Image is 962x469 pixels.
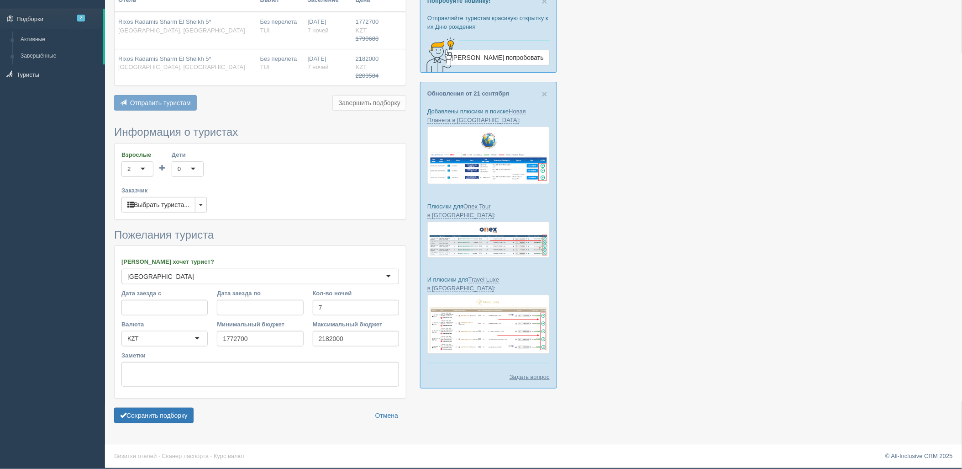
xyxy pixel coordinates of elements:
[217,289,303,298] label: Дата заезда по
[308,18,348,43] div: [DATE]
[158,453,160,459] span: ·
[542,89,547,99] span: ×
[446,50,550,65] a: [PERSON_NAME] попробовать
[217,320,303,329] label: Минимальный бюджет
[421,37,457,73] img: creative-idea-2907357.png
[356,27,367,34] span: KZT
[127,334,139,343] div: KZT
[127,272,194,281] div: [GEOGRAPHIC_DATA]
[77,15,85,21] span: 2
[114,126,406,138] h3: Информация о туристах
[427,107,550,124] p: Добавлены плюсики в поиске :
[121,150,153,159] label: Взрослые
[427,202,550,219] p: Плюсики для :
[114,453,157,459] a: Визитки отелей
[118,55,211,62] span: Rixos Radamis Sharm El Sheikh 5*
[308,64,329,70] span: 7 ночей
[542,89,547,99] button: Close
[178,165,181,174] div: 0
[510,373,550,381] a: Задать вопрос
[121,197,195,213] button: Выбрать туриста...
[356,35,379,42] span: 1790688
[332,95,406,111] button: Завершить подборку
[427,108,526,124] a: Новая Планета в [GEOGRAPHIC_DATA]
[260,55,300,80] div: Без перелета
[369,408,404,423] a: Отмена
[210,453,212,459] span: ·
[427,90,509,97] a: Обновления от 21 сентября
[130,99,191,107] span: Отправить туристам
[172,150,204,159] label: Дети
[121,289,208,298] label: Дата заезда с
[427,127,550,184] img: new-planet-%D0%BF%D1%96%D0%B4%D0%B1%D1%96%D1%80%D0%BA%D0%B0-%D1%81%D1%80%D0%BC-%D0%B4%D0%BB%D1%8F...
[885,453,953,459] a: © All-Inclusive CRM 2025
[356,72,379,79] span: 2203584
[214,453,245,459] a: Курс валют
[114,408,194,423] button: Сохранить подборку
[313,320,399,329] label: Максимальный бюджет
[260,64,270,70] span: TUI
[16,48,103,64] a: Завершённые
[313,289,399,298] label: Кол-во ночей
[127,165,131,174] div: 2
[427,203,494,219] a: Onex Tour в [GEOGRAPHIC_DATA]
[121,257,399,266] label: [PERSON_NAME] хочет турист?
[313,300,399,315] input: 7-10 или 7,10,14
[118,27,245,34] span: [GEOGRAPHIC_DATA], [GEOGRAPHIC_DATA]
[121,186,399,195] label: Заказчик
[427,295,550,354] img: travel-luxe-%D0%BF%D0%BE%D0%B4%D0%B1%D0%BE%D1%80%D0%BA%D0%B0-%D1%81%D1%80%D0%BC-%D0%B4%D0%BB%D1%8...
[114,95,197,111] button: Отправить туристам
[356,18,379,25] span: 1772700
[121,351,399,360] label: Заметки
[114,229,214,241] span: Пожелания туриста
[118,64,245,70] span: [GEOGRAPHIC_DATA], [GEOGRAPHIC_DATA]
[308,27,329,34] span: 7 ночей
[427,222,550,258] img: onex-tour-proposal-crm-for-travel-agency.png
[427,276,499,292] a: Travel Luxe в [GEOGRAPHIC_DATA]
[260,27,270,34] span: TUI
[427,14,550,31] p: Отправляйте туристам красивую открытку к их Дню рождения
[118,18,211,25] span: Rixos Radamis Sharm El Sheikh 5*
[260,18,300,43] div: Без перелета
[162,453,209,459] a: Сканер паспорта
[427,275,550,293] p: И плюсики для :
[16,32,103,48] a: Активные
[356,55,379,62] span: 2182000
[121,320,208,329] label: Валюта
[308,55,348,80] div: [DATE]
[356,64,367,70] span: KZT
